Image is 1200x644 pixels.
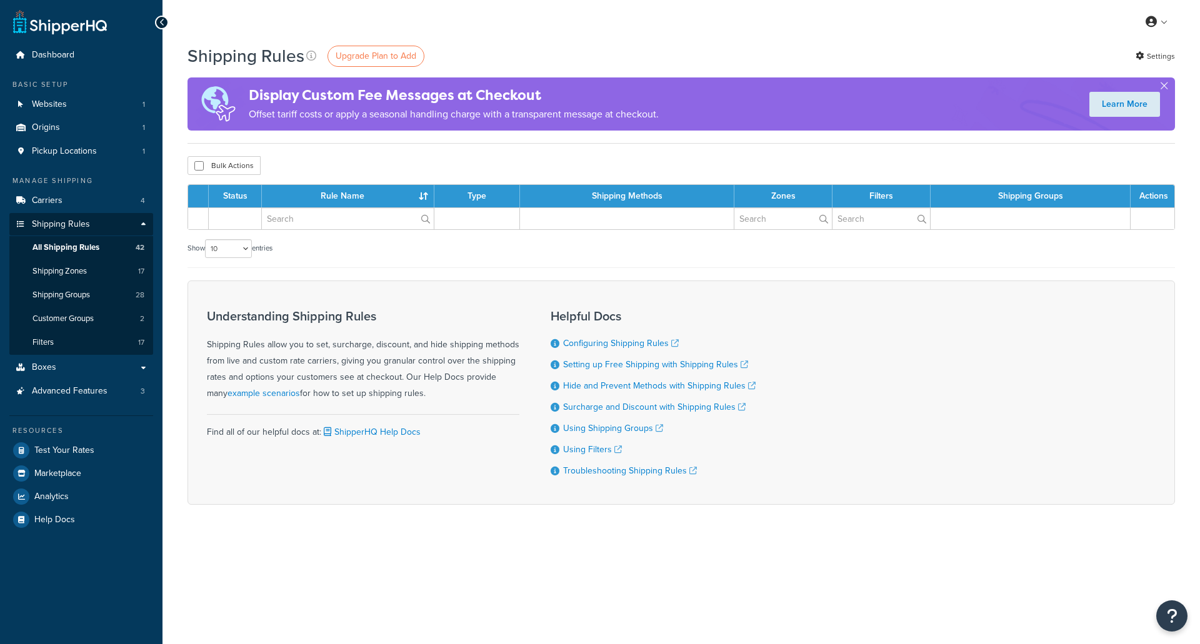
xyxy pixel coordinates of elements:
[13,9,107,34] a: ShipperHQ Home
[551,309,756,323] h3: Helpful Docs
[32,196,62,206] span: Carriers
[9,508,153,531] a: Help Docs
[136,242,144,253] span: 42
[207,309,519,402] div: Shipping Rules allow you to set, surcharge, discount, and hide shipping methods from live and cus...
[34,468,81,479] span: Marketplace
[9,79,153,90] div: Basic Setup
[563,379,756,392] a: Hide and Prevent Methods with Shipping Rules
[9,462,153,485] a: Marketplace
[141,196,145,206] span: 4
[832,208,930,229] input: Search
[32,290,90,300] span: Shipping Groups
[187,239,272,258] label: Show entries
[832,185,931,207] th: Filters
[187,156,261,175] button: Bulk Actions
[1131,185,1174,207] th: Actions
[209,185,262,207] th: Status
[9,140,153,163] li: Pickup Locations
[9,331,153,354] a: Filters 17
[9,93,153,116] li: Websites
[249,106,659,123] p: Offset tariff costs or apply a seasonal handling charge with a transparent message at checkout.
[520,185,734,207] th: Shipping Methods
[34,492,69,502] span: Analytics
[1136,47,1175,65] a: Settings
[32,50,74,61] span: Dashboard
[187,77,249,131] img: duties-banner-06bc72dcb5fe05cb3f9472aba00be2ae8eb53ab6f0d8bb03d382ba314ac3c341.png
[931,185,1131,207] th: Shipping Groups
[321,425,421,438] a: ShipperHQ Help Docs
[9,236,153,259] li: All Shipping Rules
[9,140,153,163] a: Pickup Locations 1
[734,185,832,207] th: Zones
[262,185,434,207] th: Rule Name
[9,260,153,283] a: Shipping Zones 17
[142,99,145,110] span: 1
[142,122,145,133] span: 1
[563,422,663,435] a: Using Shipping Groups
[32,242,99,253] span: All Shipping Rules
[142,146,145,157] span: 1
[32,362,56,373] span: Boxes
[32,314,94,324] span: Customer Groups
[9,116,153,139] li: Origins
[327,46,424,67] a: Upgrade Plan to Add
[32,122,60,133] span: Origins
[9,236,153,259] a: All Shipping Rules 42
[207,414,519,440] div: Find all of our helpful docs at:
[336,49,416,62] span: Upgrade Plan to Add
[9,44,153,67] a: Dashboard
[136,290,144,300] span: 28
[9,213,153,355] li: Shipping Rules
[9,425,153,436] div: Resources
[32,337,54,348] span: Filters
[734,208,832,229] input: Search
[34,445,94,456] span: Test Your Rates
[9,284,153,307] a: Shipping Groups 28
[563,337,679,350] a: Configuring Shipping Rules
[9,189,153,212] a: Carriers 4
[1089,92,1160,117] a: Learn More
[9,176,153,186] div: Manage Shipping
[434,185,520,207] th: Type
[34,515,75,525] span: Help Docs
[32,386,107,397] span: Advanced Features
[9,331,153,354] li: Filters
[563,464,697,477] a: Troubleshooting Shipping Rules
[9,189,153,212] li: Carriers
[9,307,153,330] a: Customer Groups 2
[249,85,659,106] h4: Display Custom Fee Messages at Checkout
[141,386,145,397] span: 3
[32,219,90,230] span: Shipping Rules
[262,208,434,229] input: Search
[32,146,97,157] span: Pickup Locations
[563,358,748,371] a: Setting up Free Shipping with Shipping Rules
[9,380,153,403] a: Advanced Features 3
[9,260,153,283] li: Shipping Zones
[563,443,622,456] a: Using Filters
[138,266,144,277] span: 17
[227,387,300,400] a: example scenarios
[32,99,67,110] span: Websites
[187,44,304,68] h1: Shipping Rules
[563,400,746,414] a: Surcharge and Discount with Shipping Rules
[9,485,153,508] a: Analytics
[9,356,153,379] a: Boxes
[9,307,153,330] li: Customer Groups
[9,284,153,307] li: Shipping Groups
[1156,600,1187,632] button: Open Resource Center
[9,93,153,116] a: Websites 1
[9,439,153,462] a: Test Your Rates
[32,266,87,277] span: Shipping Zones
[138,337,144,348] span: 17
[9,213,153,236] a: Shipping Rules
[207,309,519,323] h3: Understanding Shipping Rules
[205,239,252,258] select: Showentries
[140,314,144,324] span: 2
[9,380,153,403] li: Advanced Features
